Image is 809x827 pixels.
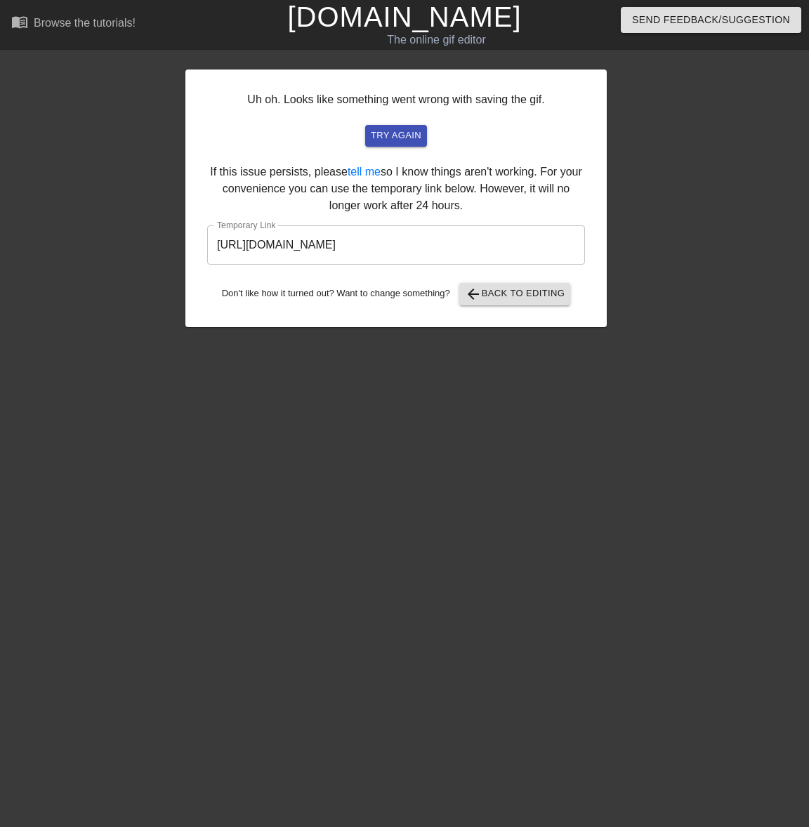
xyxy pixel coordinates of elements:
[11,13,136,35] a: Browse the tutorials!
[465,286,482,303] span: arrow_back
[348,166,381,178] a: tell me
[34,17,136,29] div: Browse the tutorials!
[287,1,521,32] a: [DOMAIN_NAME]
[365,125,427,147] button: try again
[632,11,790,29] span: Send Feedback/Suggestion
[207,283,585,305] div: Don't like how it turned out? Want to change something?
[11,13,28,30] span: menu_book
[621,7,801,33] button: Send Feedback/Suggestion
[371,128,421,144] span: try again
[185,70,607,327] div: Uh oh. Looks like something went wrong with saving the gif. If this issue persists, please so I k...
[207,225,585,265] input: bare
[277,32,596,48] div: The online gif editor
[465,286,565,303] span: Back to Editing
[459,283,571,305] button: Back to Editing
